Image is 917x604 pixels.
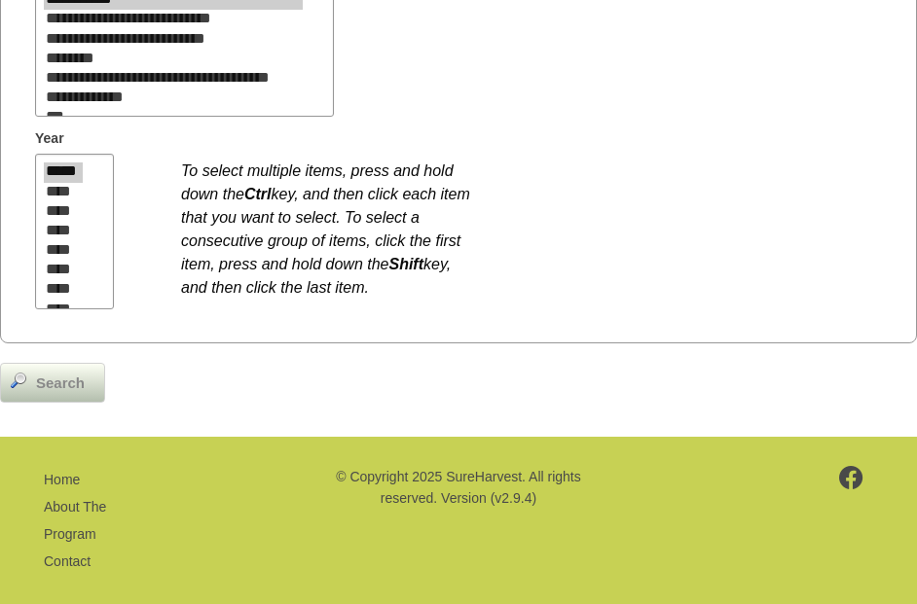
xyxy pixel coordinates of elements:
a: About The Program [44,499,106,542]
img: magnifier.png [11,373,26,388]
a: Home [44,472,80,487]
div: To select multiple items, press and hold down the key, and then click each item that you want to ... [181,150,473,300]
b: Ctrl [244,186,272,202]
img: footer-facebook.png [839,466,863,489]
span: Search [26,373,94,395]
span: Year [35,128,64,149]
b: Shift [388,256,423,272]
a: Contact [44,553,91,569]
p: © Copyright 2025 SureHarvest. All rights reserved. Version (v2.9.4) [330,466,587,510]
